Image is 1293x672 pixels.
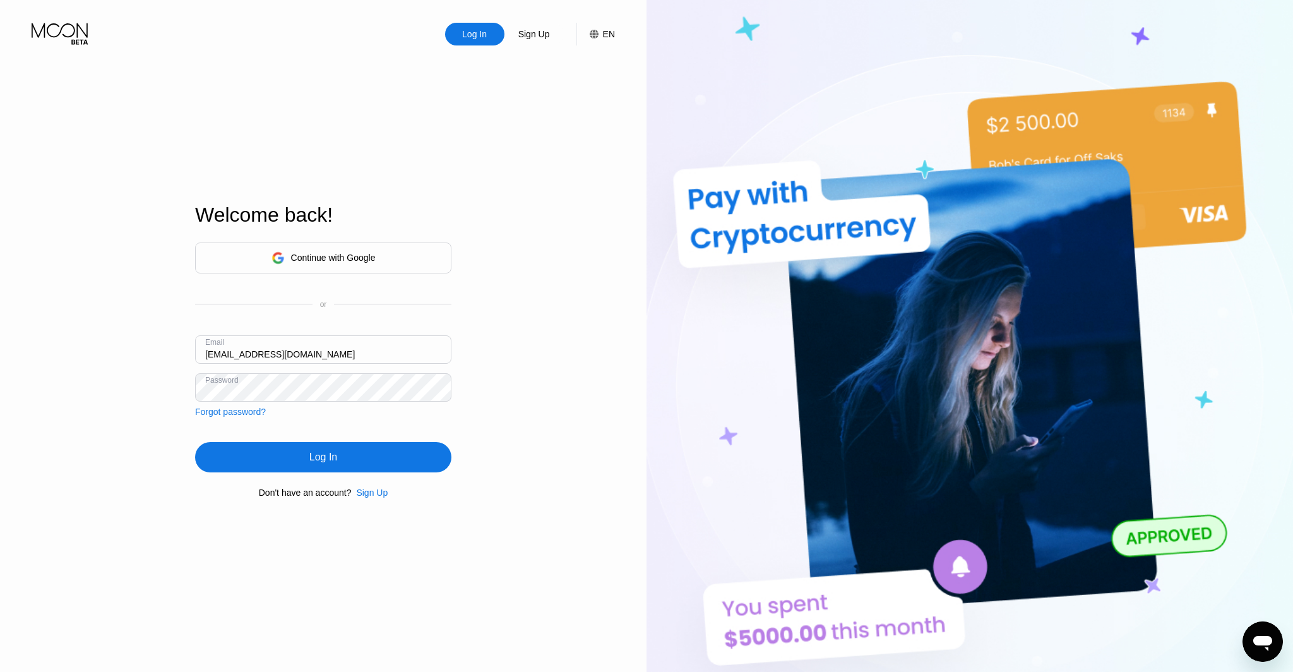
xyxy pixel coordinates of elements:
div: Sign Up [504,23,564,45]
div: Sign Up [351,488,388,498]
div: EN [576,23,615,45]
div: Email [205,338,224,347]
iframe: Button to launch messaging window [1242,621,1283,662]
div: Continue with Google [291,253,376,263]
div: Log In [445,23,504,45]
div: Password [205,376,239,385]
div: Forgot password? [195,407,266,417]
div: Log In [461,28,488,40]
div: Welcome back! [195,203,451,227]
div: or [320,300,327,309]
div: Log In [309,451,337,464]
div: EN [603,29,615,39]
div: Continue with Google [195,243,451,273]
div: Don't have an account? [259,488,352,498]
div: Sign Up [517,28,551,40]
div: Log In [195,442,451,472]
div: Sign Up [356,488,388,498]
